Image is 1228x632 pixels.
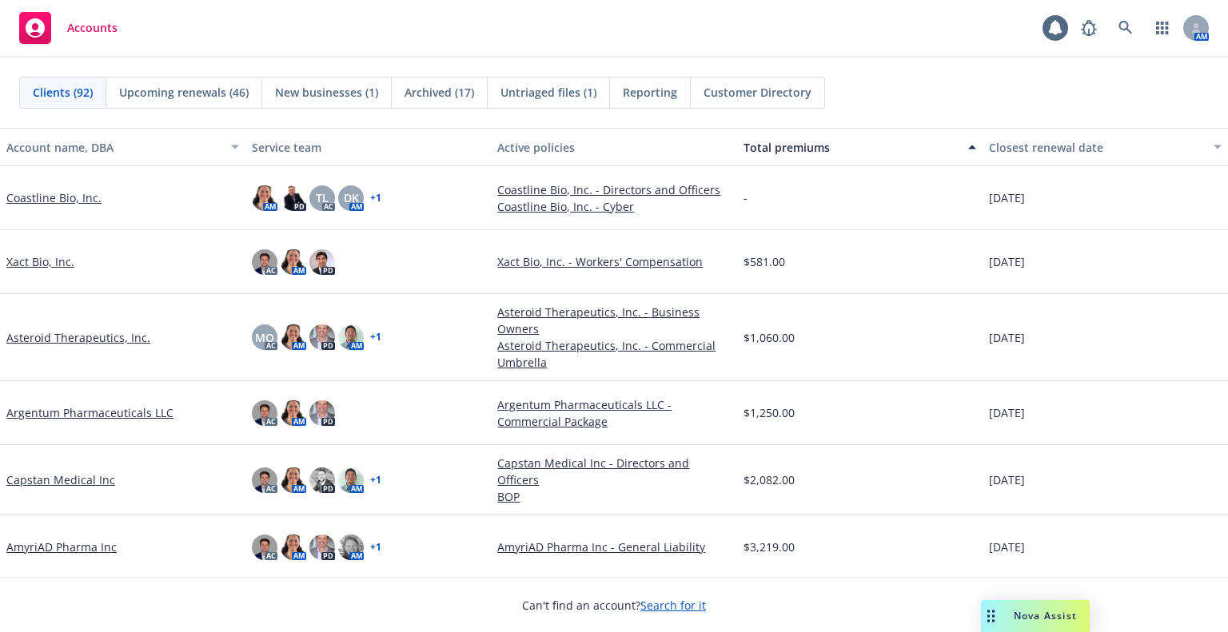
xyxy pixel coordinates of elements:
a: Argentum Pharmaceuticals LLC [6,404,173,421]
img: photo [338,324,364,350]
a: Search [1110,12,1142,44]
span: $2,082.00 [744,471,795,488]
button: Closest renewal date [983,128,1228,166]
div: Active policies [497,139,730,156]
img: photo [281,249,306,275]
a: Switch app [1146,12,1178,44]
span: [DATE] [989,539,1025,555]
a: + 1 [370,332,381,342]
span: [DATE] [989,471,1025,488]
span: Reporting [623,84,677,101]
span: MQ [255,329,274,346]
span: TL [316,189,329,206]
img: photo [309,324,335,350]
a: Capstan Medical Inc - Directors and Officers [497,455,730,488]
span: DK [344,189,359,206]
img: photo [252,535,277,560]
img: photo [252,185,277,211]
div: Service team [252,139,484,156]
a: Report a Bug [1073,12,1105,44]
a: + 1 [370,193,381,203]
div: Closest renewal date [989,139,1204,156]
img: photo [309,467,335,493]
a: Xact Bio, Inc. [6,253,74,270]
img: photo [281,467,306,493]
img: photo [309,400,335,426]
a: Capstan Medical Inc [6,471,115,488]
span: Clients (92) [33,84,93,101]
span: Archived (17) [405,84,474,101]
span: Untriaged files (1) [500,84,596,101]
a: Coastline Bio, Inc. - Directors and Officers [497,181,730,198]
span: $581.00 [744,253,785,270]
a: Search for it [640,598,706,613]
div: Account name, DBA [6,139,221,156]
a: + 1 [370,543,381,552]
a: + 1 [370,475,381,485]
img: photo [338,535,364,560]
span: New businesses (1) [275,84,378,101]
a: BOP [497,488,730,505]
a: Coastline Bio, Inc. [6,189,102,206]
span: [DATE] [989,404,1025,421]
a: Coastline Bio, Inc. - Cyber [497,198,730,215]
img: photo [281,400,306,426]
img: photo [281,185,306,211]
img: photo [252,249,277,275]
a: Xact Bio, Inc. - Workers' Compensation [497,253,730,270]
div: Drag to move [981,600,1001,632]
span: - [744,189,748,206]
img: photo [281,535,306,560]
span: [DATE] [989,189,1025,206]
span: Can't find an account? [522,597,706,614]
img: photo [252,400,277,426]
button: Active policies [491,128,736,166]
div: Total premiums [744,139,959,156]
span: $3,219.00 [744,539,795,555]
img: photo [309,249,335,275]
span: Customer Directory [704,84,811,101]
a: AmyriAD Pharma Inc - General Liability [497,539,730,555]
img: photo [309,535,335,560]
span: Upcoming renewals (46) [119,84,249,101]
span: $1,250.00 [744,404,795,421]
img: photo [338,467,364,493]
span: Nova Assist [1014,609,1077,622]
button: Service team [245,128,491,166]
span: [DATE] [989,329,1025,346]
span: Accounts [67,22,118,34]
button: Total premiums [737,128,983,166]
a: Asteroid Therapeutics, Inc. - Business Owners [497,304,730,337]
a: AmyriAD Pharma Inc [6,539,117,555]
img: photo [252,467,277,493]
span: [DATE] [989,253,1025,270]
img: photo [281,324,306,350]
a: Asteroid Therapeutics, Inc. [6,329,150,346]
button: Nova Assist [981,600,1090,632]
a: Asteroid Therapeutics, Inc. - Commercial Umbrella [497,337,730,371]
a: Accounts [13,6,124,50]
span: $1,060.00 [744,329,795,346]
a: Argentum Pharmaceuticals LLC - Commercial Package [497,396,730,430]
